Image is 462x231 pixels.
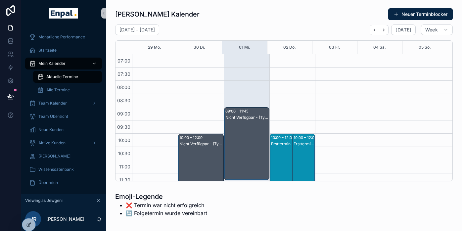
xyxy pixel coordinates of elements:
span: 08:00 [115,84,132,90]
span: 07:30 [116,71,132,77]
h1: Emoji-Legende [115,192,207,201]
button: 29 Mo. [148,41,161,54]
a: Team Kalender [25,97,102,109]
div: Nicht Verfügbar - (Tyll Remote Vorbereitung) [179,141,223,147]
span: 09:00 [115,111,132,116]
a: Alle Termine [33,84,102,96]
div: Nicht Verfügbar - (Tyll Training im FFM Office) [225,115,269,120]
button: 02 Do. [283,41,296,54]
span: 10:30 [116,151,132,156]
span: Team Übersicht [38,114,68,119]
span: Neue Kunden [38,127,64,132]
img: App logo [49,8,77,19]
div: 10:00 – 12:00Nicht Verfügbar - (Tyll Remote Vorbereitung) [178,134,223,186]
div: scrollable content [21,26,106,194]
a: Mein Kalender [25,58,102,69]
div: 10:00 – 12:00 [294,134,318,141]
span: Startseite [38,48,57,53]
div: 10:00 – 12:00Ersttermin - [PERSON_NAME] [270,134,308,186]
span: Week [425,27,438,33]
button: Back [370,25,379,35]
p: [PERSON_NAME] [46,216,84,222]
div: 09:00 – 11:45 [225,108,250,115]
button: 04 Sa. [373,41,386,54]
span: Monatliche Performance [38,34,85,40]
div: 10:00 – 12:00 [179,134,204,141]
div: 10:00 – 12:00Ersttermin (Folgetermin) - [PERSON_NAME] [293,134,315,186]
span: Über mich [38,180,58,185]
a: Team Übersicht [25,111,102,122]
a: Neue Kunden [25,124,102,136]
span: Aktive Kunden [38,140,66,146]
span: 08:30 [115,98,132,103]
button: [DATE] [391,24,415,35]
button: Neuer Terminblocker [388,8,453,20]
button: Next [379,25,389,35]
span: 11:00 [117,164,132,169]
a: [PERSON_NAME] [25,150,102,162]
a: Aktive Kunden [25,137,102,149]
h1: [PERSON_NAME] Kalender [115,10,200,19]
span: Viewing as Jewgeni [25,198,63,203]
span: Aktuelle Termine [46,74,78,79]
div: 09:00 – 11:45Nicht Verfügbar - (Tyll Training im FFM Office) [224,108,269,180]
button: Week [421,24,453,35]
button: 03 Fr. [329,41,340,54]
span: 07:00 [116,58,132,64]
li: ❌ Termin war nicht erfolgreich [126,201,207,209]
a: Über mich [25,177,102,189]
div: Ersttermin (Folgetermin) - [PERSON_NAME] [294,141,314,147]
span: 09:30 [115,124,132,130]
li: 🔄️ Folgetermin wurde vereinbart [126,209,207,217]
span: Wissensdatenbank [38,167,74,172]
span: Mein Kalender [38,61,66,66]
span: 11:30 [117,177,132,183]
button: 30 Di. [194,41,205,54]
span: [DATE] [395,27,411,33]
span: Team Kalender [38,101,67,106]
a: Aktuelle Termine [33,71,102,83]
a: Startseite [25,44,102,56]
h2: [DATE] – [DATE] [119,26,155,33]
span: [PERSON_NAME] [38,154,70,159]
span: JR [30,215,36,223]
div: Ersttermin - [PERSON_NAME] [271,141,308,147]
span: 10:00 [116,137,132,143]
span: Alle Termine [46,87,70,93]
button: 01 Mi. [239,41,250,54]
button: 05 So. [419,41,431,54]
a: Wissensdatenbank [25,163,102,175]
div: 10:00 – 12:00 [271,134,296,141]
a: Monatliche Performance [25,31,102,43]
